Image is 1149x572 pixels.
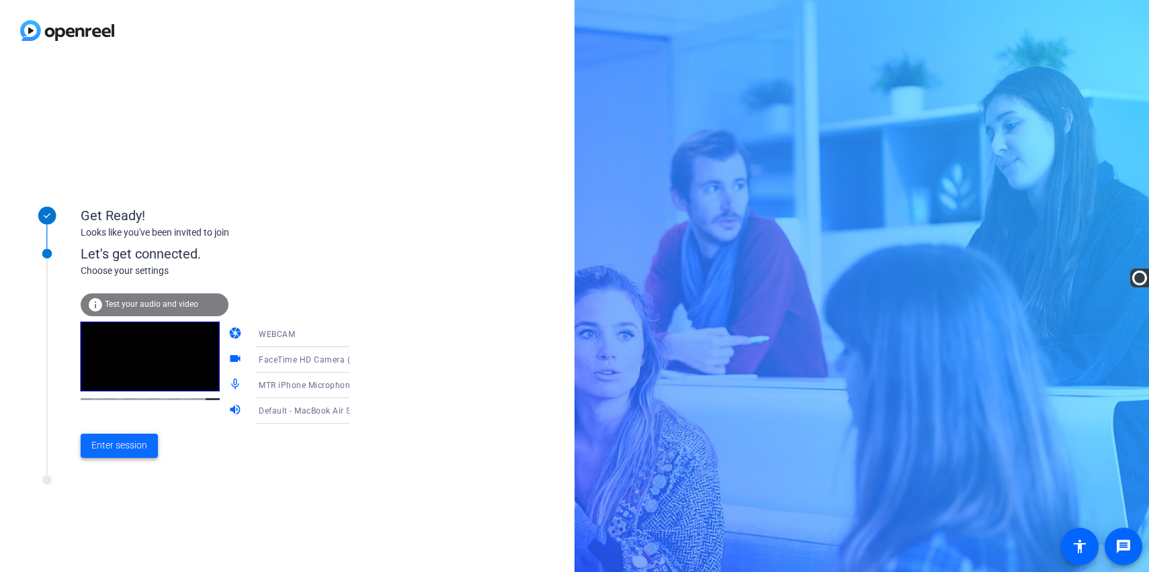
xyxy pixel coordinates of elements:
mat-icon: message [1115,538,1132,555]
span: Default - MacBook Air Speakers (Built-in) [259,405,418,416]
div: Get Ready! [81,205,349,226]
div: Looks like you've been invited to join [81,226,349,240]
span: FaceTime HD Camera (5B00:3AA6) [259,354,397,365]
mat-icon: info [87,297,103,313]
span: Enter session [91,438,147,452]
span: MTR iPhone Microphone [259,381,355,390]
img: Ooma Logo [1130,269,1149,287]
mat-icon: videocam [228,352,245,368]
div: Let's get connected. [81,244,377,264]
span: WEBCAM [259,330,295,339]
mat-icon: volume_up [228,403,245,419]
mat-icon: accessibility [1072,538,1088,555]
mat-icon: mic_none [228,377,245,393]
mat-icon: camera [228,326,245,342]
div: Choose your settings [81,264,377,278]
button: Enter session [81,434,158,458]
span: Test your audio and video [105,299,198,309]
